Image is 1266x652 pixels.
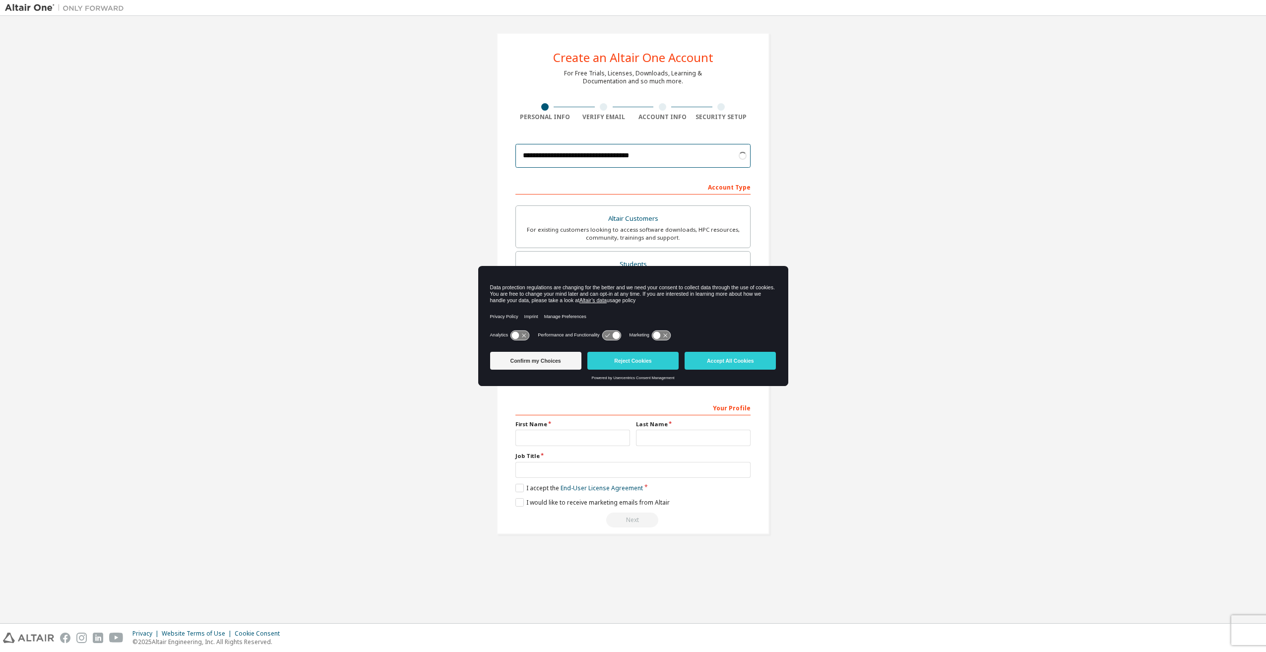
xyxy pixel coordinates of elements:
div: Altair Customers [522,212,744,226]
div: Security Setup [692,113,751,121]
div: Cookie Consent [235,630,286,638]
div: For existing customers looking to access software downloads, HPC resources, community, trainings ... [522,226,744,242]
label: I would like to receive marketing emails from Altair [515,498,670,507]
div: Students [522,258,744,271]
div: Verify Email [574,113,633,121]
div: For Free Trials, Licenses, Downloads, Learning & Documentation and so much more. [564,69,702,85]
img: linkedin.svg [93,633,103,643]
img: youtube.svg [109,633,124,643]
div: Privacy [132,630,162,638]
label: Job Title [515,452,751,460]
div: Please wait while checking email ... [515,513,751,527]
div: Account Info [633,113,692,121]
div: Personal Info [515,113,574,121]
div: Website Terms of Use [162,630,235,638]
div: Account Type [515,179,751,195]
img: instagram.svg [76,633,87,643]
img: facebook.svg [60,633,70,643]
div: Your Profile [515,399,751,415]
a: End-User License Agreement [561,484,643,492]
label: First Name [515,420,630,428]
p: © 2025 Altair Engineering, Inc. All Rights Reserved. [132,638,286,646]
label: Last Name [636,420,751,428]
img: altair_logo.svg [3,633,54,643]
img: Altair One [5,3,129,13]
label: I accept the [515,484,643,492]
div: Create an Altair One Account [553,52,713,64]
